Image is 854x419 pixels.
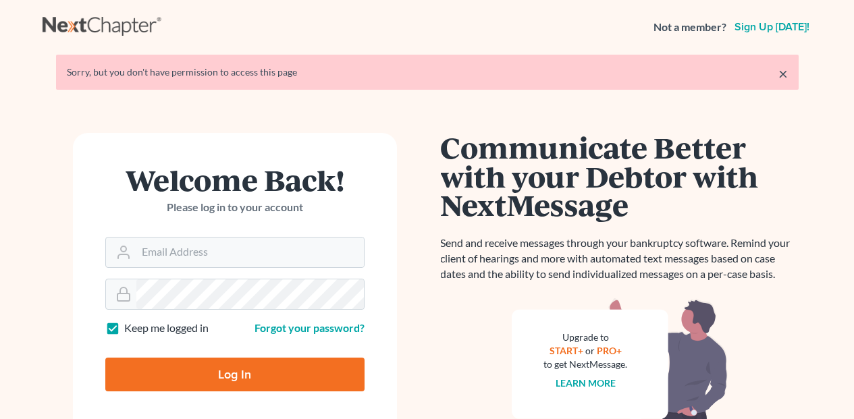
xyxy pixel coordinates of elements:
[585,345,595,356] span: or
[105,358,365,391] input: Log In
[732,22,812,32] a: Sign up [DATE]!
[653,20,726,35] strong: Not a member?
[544,331,628,344] div: Upgrade to
[550,345,583,356] a: START+
[544,358,628,371] div: to get NextMessage.
[556,377,616,389] a: Learn more
[778,65,788,82] a: ×
[105,200,365,215] p: Please log in to your account
[441,133,799,219] h1: Communicate Better with your Debtor with NextMessage
[597,345,622,356] a: PRO+
[67,65,788,79] div: Sorry, but you don't have permission to access this page
[136,238,364,267] input: Email Address
[124,320,209,336] label: Keep me logged in
[441,235,799,282] p: Send and receive messages through your bankruptcy software. Remind your client of hearings and mo...
[105,165,365,194] h1: Welcome Back!
[255,321,365,334] a: Forgot your password?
